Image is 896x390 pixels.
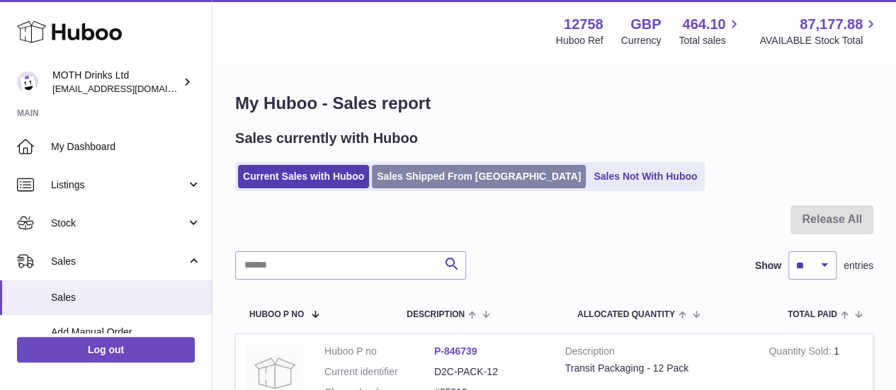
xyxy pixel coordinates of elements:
[51,217,186,230] span: Stock
[565,345,748,362] strong: Description
[324,345,434,358] dt: Huboo P no
[51,255,186,268] span: Sales
[434,365,544,379] dd: D2C-PACK-12
[249,310,304,319] span: Huboo P no
[682,15,725,34] span: 464.10
[759,34,879,47] span: AVAILABLE Stock Total
[17,337,195,362] a: Log out
[372,165,586,188] a: Sales Shipped From [GEOGRAPHIC_DATA]
[679,34,742,47] span: Total sales
[788,310,837,319] span: Total paid
[844,259,873,273] span: entries
[407,310,465,319] span: Description
[51,140,201,154] span: My Dashboard
[51,291,201,304] span: Sales
[52,83,208,94] span: [EMAIL_ADDRESS][DOMAIN_NAME]
[589,165,702,188] a: Sales Not With Huboo
[564,15,603,34] strong: 12758
[679,15,742,47] a: 464.10 Total sales
[51,178,186,192] span: Listings
[769,345,834,360] strong: Quantity Sold
[759,15,879,47] a: 87,177.88 AVAILABLE Stock Total
[434,345,477,357] a: P-846739
[755,259,781,273] label: Show
[565,362,748,375] div: Transit Packaging - 12 Pack
[235,92,873,115] h1: My Huboo - Sales report
[238,165,369,188] a: Current Sales with Huboo
[577,310,675,319] span: ALLOCATED Quantity
[51,326,201,339] span: Add Manual Order
[52,69,180,96] div: MOTH Drinks Ltd
[800,15,863,34] span: 87,177.88
[17,71,38,93] img: orders@mothdrinks.com
[556,34,603,47] div: Huboo Ref
[630,15,661,34] strong: GBP
[621,34,662,47] div: Currency
[324,365,434,379] dt: Current identifier
[235,129,418,148] h2: Sales currently with Huboo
